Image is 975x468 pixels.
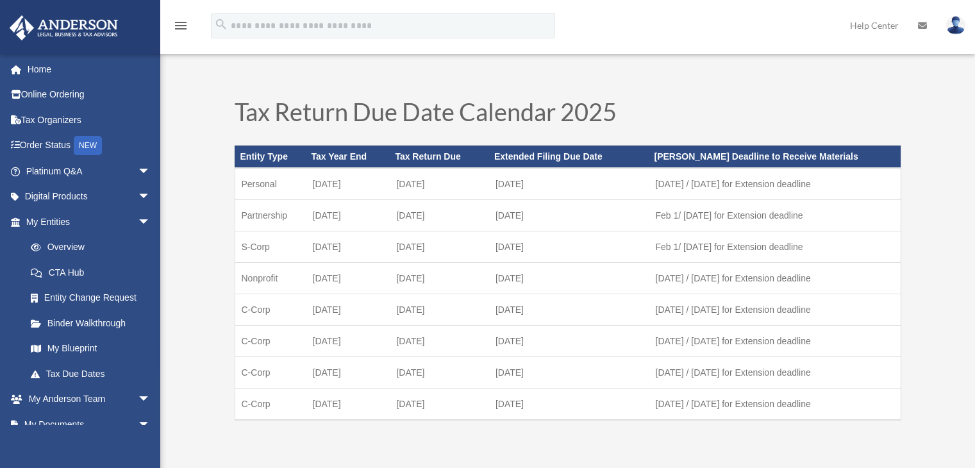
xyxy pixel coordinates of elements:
[6,15,122,40] img: Anderson Advisors Platinum Portal
[306,294,390,325] td: [DATE]
[649,199,901,231] td: Feb 1/ [DATE] for Extension deadline
[214,17,228,31] i: search
[489,168,649,200] td: [DATE]
[18,336,170,362] a: My Blueprint
[649,262,901,294] td: [DATE] / [DATE] for Extension deadline
[18,310,170,336] a: Binder Walkthrough
[9,82,170,108] a: Online Ordering
[390,168,489,200] td: [DATE]
[138,209,163,235] span: arrow_drop_down
[9,107,170,133] a: Tax Organizers
[18,235,170,260] a: Overview
[649,325,901,356] td: [DATE] / [DATE] for Extension deadline
[138,387,163,413] span: arrow_drop_down
[235,262,306,294] td: Nonprofit
[235,168,306,200] td: Personal
[18,285,170,311] a: Entity Change Request
[9,412,170,437] a: My Documentsarrow_drop_down
[390,199,489,231] td: [DATE]
[9,133,170,159] a: Order StatusNEW
[9,56,170,82] a: Home
[489,388,649,420] td: [DATE]
[649,168,901,200] td: [DATE] / [DATE] for Extension deadline
[9,158,170,184] a: Platinum Q&Aarrow_drop_down
[138,158,163,185] span: arrow_drop_down
[390,325,489,356] td: [DATE]
[390,262,489,294] td: [DATE]
[306,325,390,356] td: [DATE]
[18,361,163,387] a: Tax Due Dates
[649,231,901,262] td: Feb 1/ [DATE] for Extension deadline
[489,294,649,325] td: [DATE]
[390,231,489,262] td: [DATE]
[649,388,901,420] td: [DATE] / [DATE] for Extension deadline
[306,168,390,200] td: [DATE]
[235,356,306,388] td: C-Corp
[306,356,390,388] td: [DATE]
[306,146,390,167] th: Tax Year End
[9,184,170,210] a: Digital Productsarrow_drop_down
[235,325,306,356] td: C-Corp
[489,146,649,167] th: Extended Filing Due Date
[306,262,390,294] td: [DATE]
[649,294,901,325] td: [DATE] / [DATE] for Extension deadline
[390,388,489,420] td: [DATE]
[390,294,489,325] td: [DATE]
[946,16,965,35] img: User Pic
[138,412,163,438] span: arrow_drop_down
[649,146,901,167] th: [PERSON_NAME] Deadline to Receive Materials
[235,199,306,231] td: Partnership
[235,99,901,130] h1: Tax Return Due Date Calendar 2025
[235,294,306,325] td: C-Corp
[235,231,306,262] td: S-Corp
[9,387,170,412] a: My Anderson Teamarrow_drop_down
[306,388,390,420] td: [DATE]
[489,231,649,262] td: [DATE]
[390,356,489,388] td: [DATE]
[235,146,306,167] th: Entity Type
[138,184,163,210] span: arrow_drop_down
[649,356,901,388] td: [DATE] / [DATE] for Extension deadline
[306,231,390,262] td: [DATE]
[390,146,489,167] th: Tax Return Due
[306,199,390,231] td: [DATE]
[173,22,188,33] a: menu
[489,199,649,231] td: [DATE]
[9,209,170,235] a: My Entitiesarrow_drop_down
[489,356,649,388] td: [DATE]
[489,262,649,294] td: [DATE]
[235,388,306,420] td: C-Corp
[74,136,102,155] div: NEW
[173,18,188,33] i: menu
[489,325,649,356] td: [DATE]
[18,260,170,285] a: CTA Hub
